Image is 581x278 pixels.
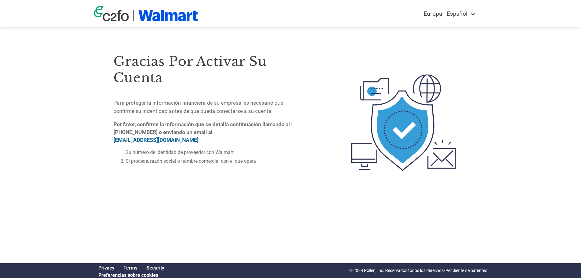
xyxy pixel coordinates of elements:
[126,149,305,155] li: Su número de identidad de proveedor con Walmart
[98,272,158,278] a: Cookie Preferences, opens a dedicated popup modal window
[113,121,293,143] strong: Por favor, confirme la información que se detalla continuación llamando al : [PHONE_NUMBER] o env...
[126,158,305,164] li: Si procede, razón social o nombre comercial con el que opera
[138,10,198,21] img: Walmart
[123,265,137,271] a: Terms
[146,265,164,271] a: Security
[98,265,114,271] a: Privacy
[94,272,169,278] div: Open Cookie Preferences Modal
[113,137,199,143] a: [EMAIL_ADDRESS][DOMAIN_NAME]
[349,267,487,274] p: © 2024 Pollen, Inc. Reservados todos los derechos/Pendiente de patentes
[113,99,305,115] p: Para proteger la información financiera de su empresa, es necesario que confirme su indentidad an...
[340,40,468,205] img: activated
[94,6,129,21] img: c2fo logo
[113,53,305,86] h3: Gracias por activar su cuenta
